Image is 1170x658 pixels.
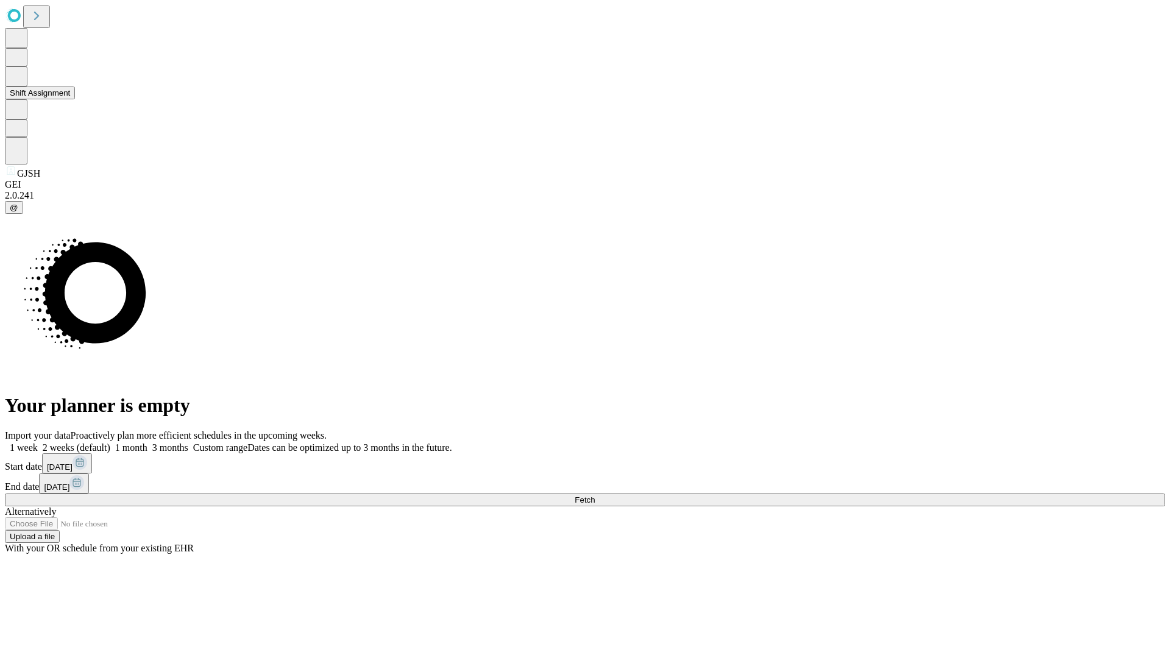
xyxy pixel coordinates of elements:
[575,495,595,504] span: Fetch
[71,430,327,440] span: Proactively plan more efficient schedules in the upcoming weeks.
[5,394,1165,417] h1: Your planner is empty
[193,442,247,453] span: Custom range
[47,462,73,472] span: [DATE]
[5,179,1165,190] div: GEI
[5,87,75,99] button: Shift Assignment
[5,190,1165,201] div: 2.0.241
[247,442,452,453] span: Dates can be optimized up to 3 months in the future.
[5,453,1165,473] div: Start date
[5,493,1165,506] button: Fetch
[17,168,40,179] span: GJSH
[5,543,194,553] span: With your OR schedule from your existing EHR
[5,473,1165,493] div: End date
[10,442,38,453] span: 1 week
[152,442,188,453] span: 3 months
[43,442,110,453] span: 2 weeks (default)
[5,530,60,543] button: Upload a file
[42,453,92,473] button: [DATE]
[5,201,23,214] button: @
[39,473,89,493] button: [DATE]
[115,442,147,453] span: 1 month
[10,203,18,212] span: @
[5,506,56,517] span: Alternatively
[5,430,71,440] span: Import your data
[44,483,69,492] span: [DATE]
